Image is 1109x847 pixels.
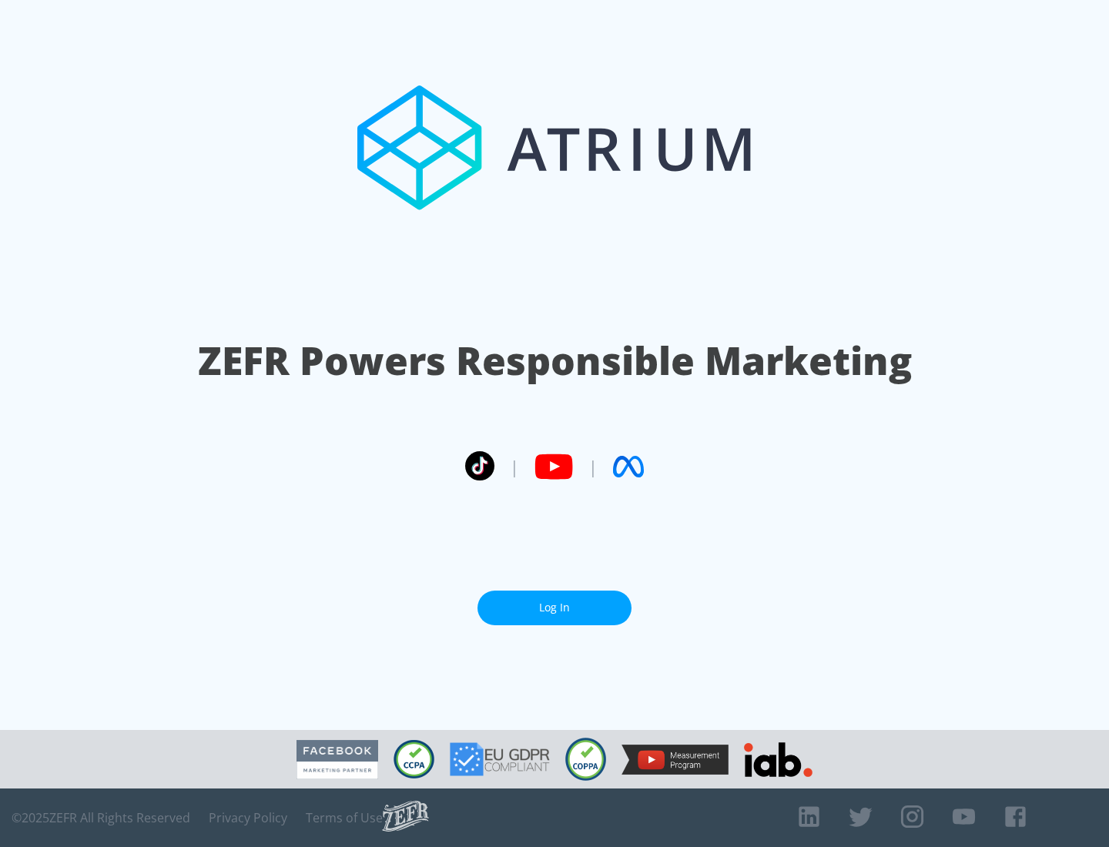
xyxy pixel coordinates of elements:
span: | [510,455,519,478]
img: IAB [744,742,812,777]
img: COPPA Compliant [565,738,606,781]
img: Facebook Marketing Partner [297,740,378,779]
img: YouTube Measurement Program [622,745,729,775]
h1: ZEFR Powers Responsible Marketing [198,334,912,387]
img: GDPR Compliant [450,742,550,776]
span: | [588,455,598,478]
a: Privacy Policy [209,810,287,825]
a: Log In [477,591,632,625]
img: CCPA Compliant [394,740,434,778]
span: © 2025 ZEFR All Rights Reserved [12,810,190,825]
a: Terms of Use [306,810,383,825]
